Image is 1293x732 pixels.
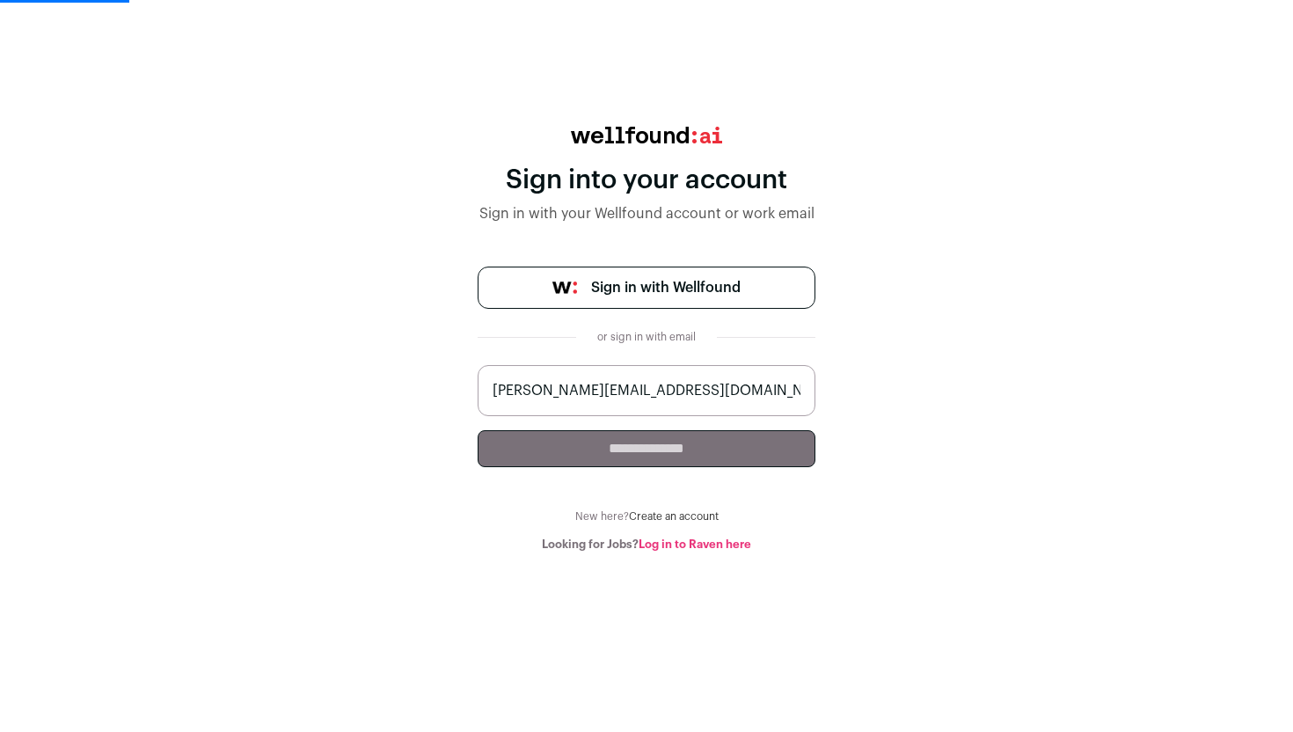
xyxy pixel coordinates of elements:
[478,165,815,196] div: Sign into your account
[552,282,577,294] img: wellfound-symbol-flush-black-fb3c872781a75f747ccb3a119075da62bfe97bd399995f84a933054e44a575c4.png
[590,330,703,344] div: or sign in with email
[629,511,719,522] a: Create an account
[478,365,815,416] input: name@work-email.com
[478,509,815,523] div: New here?
[639,538,751,550] a: Log in to Raven here
[591,277,741,298] span: Sign in with Wellfound
[478,267,815,309] a: Sign in with Wellfound
[478,538,815,552] div: Looking for Jobs?
[478,203,815,224] div: Sign in with your Wellfound account or work email
[571,127,722,143] img: wellfound:ai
